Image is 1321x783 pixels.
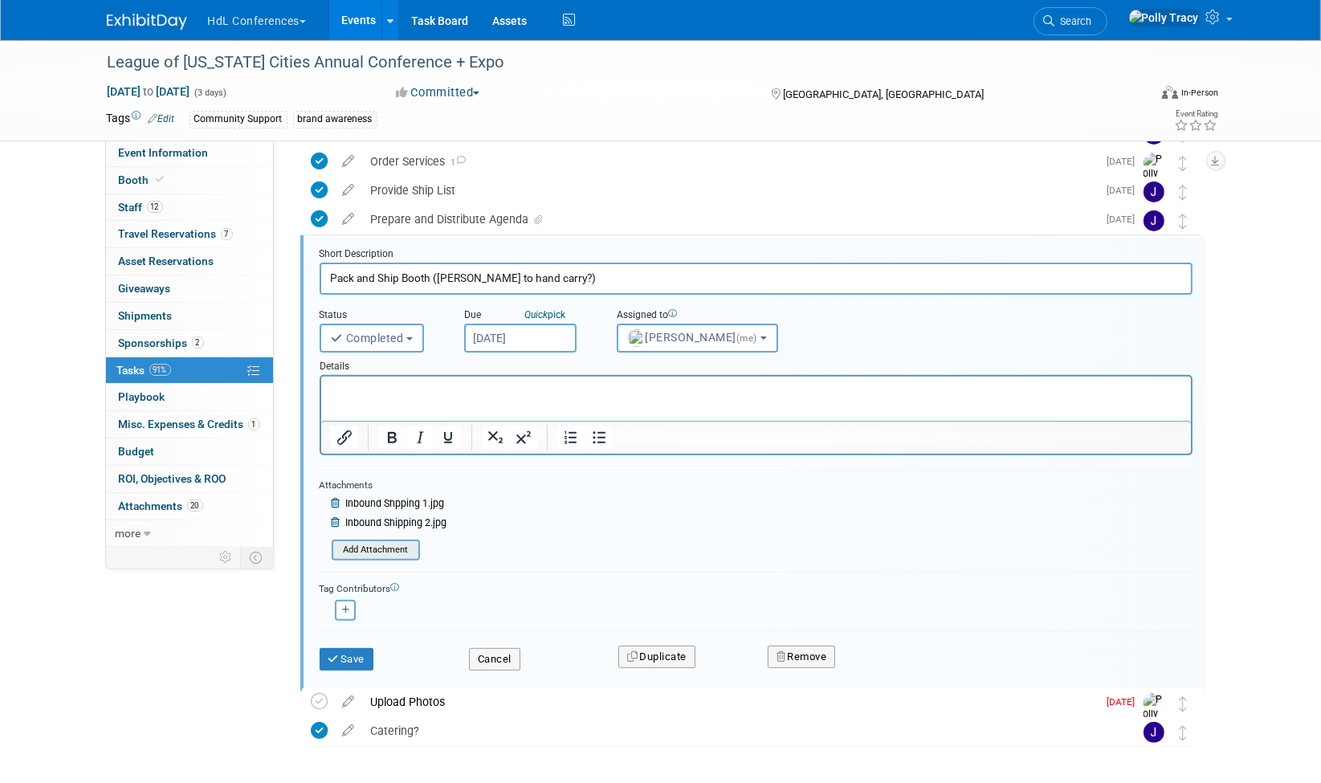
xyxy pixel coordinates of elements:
a: Quickpick [522,308,569,321]
img: Polly Tracy [1144,693,1168,736]
span: [GEOGRAPHIC_DATA], [GEOGRAPHIC_DATA] [783,88,984,100]
span: 1 [248,418,260,430]
input: Due Date [464,324,577,353]
button: Underline [434,426,461,449]
div: Upload Photos [363,688,1098,716]
a: Attachments20 [106,493,273,520]
img: Johnny Nguyen [1144,210,1164,231]
span: Travel Reservations [119,227,233,240]
div: Prepare and Distribute Agenda [363,206,1098,233]
button: Numbered list [557,426,584,449]
div: Status [320,308,440,324]
div: Catering? [363,717,1111,744]
span: Misc. Expenses & Credits [119,418,260,430]
a: more [106,520,273,547]
a: Giveaways [106,275,273,302]
a: Event Information [106,140,273,166]
td: Toggle Event Tabs [240,547,273,568]
button: Superscript [509,426,536,449]
div: Due [464,308,593,324]
a: Staff12 [106,194,273,221]
span: 91% [149,364,171,376]
span: Inbound Shipping 2.jpg [346,517,447,528]
button: Bullet list [585,426,612,449]
td: Tags [107,110,175,128]
a: edit [335,212,363,226]
div: Event Rating [1174,110,1217,118]
a: ROI, Objectives & ROO [106,466,273,492]
span: Completed [331,332,404,345]
div: Assigned to [617,308,817,324]
a: Asset Reservations [106,248,273,275]
span: Inbound Shpping 1.jpg [346,498,445,509]
span: Giveaways [119,282,171,295]
span: Search [1055,15,1092,27]
i: Move task [1180,214,1188,229]
a: Shipments [106,303,273,329]
iframe: Rich Text Area [321,377,1191,421]
button: Insert/edit link [331,426,358,449]
span: Budget [119,445,155,458]
span: Attachments [119,500,203,512]
button: Duplicate [618,646,695,668]
span: Shipments [119,309,173,322]
button: Cancel [469,648,520,671]
span: [PERSON_NAME] [628,331,760,344]
td: Personalize Event Tab Strip [213,547,241,568]
span: (3 days) [194,88,227,98]
i: Booth reservation complete [157,175,165,184]
a: Search [1034,7,1107,35]
div: Order Services [363,148,1098,175]
img: Format-Inperson.png [1162,86,1178,99]
a: Tasks91% [106,357,273,384]
div: Community Support [190,111,287,128]
img: ExhibitDay [107,14,187,30]
button: Subscript [481,426,508,449]
a: Playbook [106,384,273,410]
span: Sponsorships [119,336,204,349]
button: Bold [377,426,405,449]
div: Provide Ship List [363,177,1098,204]
a: Sponsorships2 [106,330,273,357]
img: Polly Tracy [1128,9,1200,27]
i: Move task [1180,156,1188,171]
span: Event Information [119,146,209,159]
div: Event Format [1054,84,1219,108]
span: 7 [221,228,233,240]
img: Polly Tracy [1144,153,1168,195]
span: Playbook [119,390,165,403]
a: Booth [106,167,273,194]
a: Misc. Expenses & Credits1 [106,411,273,438]
img: Johnny Nguyen [1144,722,1164,743]
a: Edit [149,113,175,124]
a: edit [335,695,363,709]
span: Staff [119,201,163,214]
span: more [116,527,141,540]
span: 20 [187,500,203,512]
div: Short Description [320,247,1193,263]
span: [DATE] [1107,696,1144,708]
div: Details [320,353,1193,375]
input: Name of task or a short description [320,263,1193,294]
span: Asset Reservations [119,255,214,267]
i: Move task [1180,185,1188,200]
a: Budget [106,438,273,465]
a: Travel Reservations7 [106,221,273,247]
i: Quick [525,309,548,320]
span: 1 [446,157,467,168]
div: brand awareness [293,111,377,128]
span: to [141,85,157,98]
button: Save [320,648,374,671]
button: [PERSON_NAME](me) [617,324,778,353]
a: edit [335,154,363,169]
span: (me) [736,332,757,344]
span: 12 [147,201,163,213]
i: Move task [1180,725,1188,740]
button: Remove [768,646,836,668]
a: edit [335,183,363,198]
span: ROI, Objectives & ROO [119,472,226,485]
span: [DATE] [1107,214,1144,225]
span: Tasks [117,364,171,377]
img: Johnny Nguyen [1144,181,1164,202]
